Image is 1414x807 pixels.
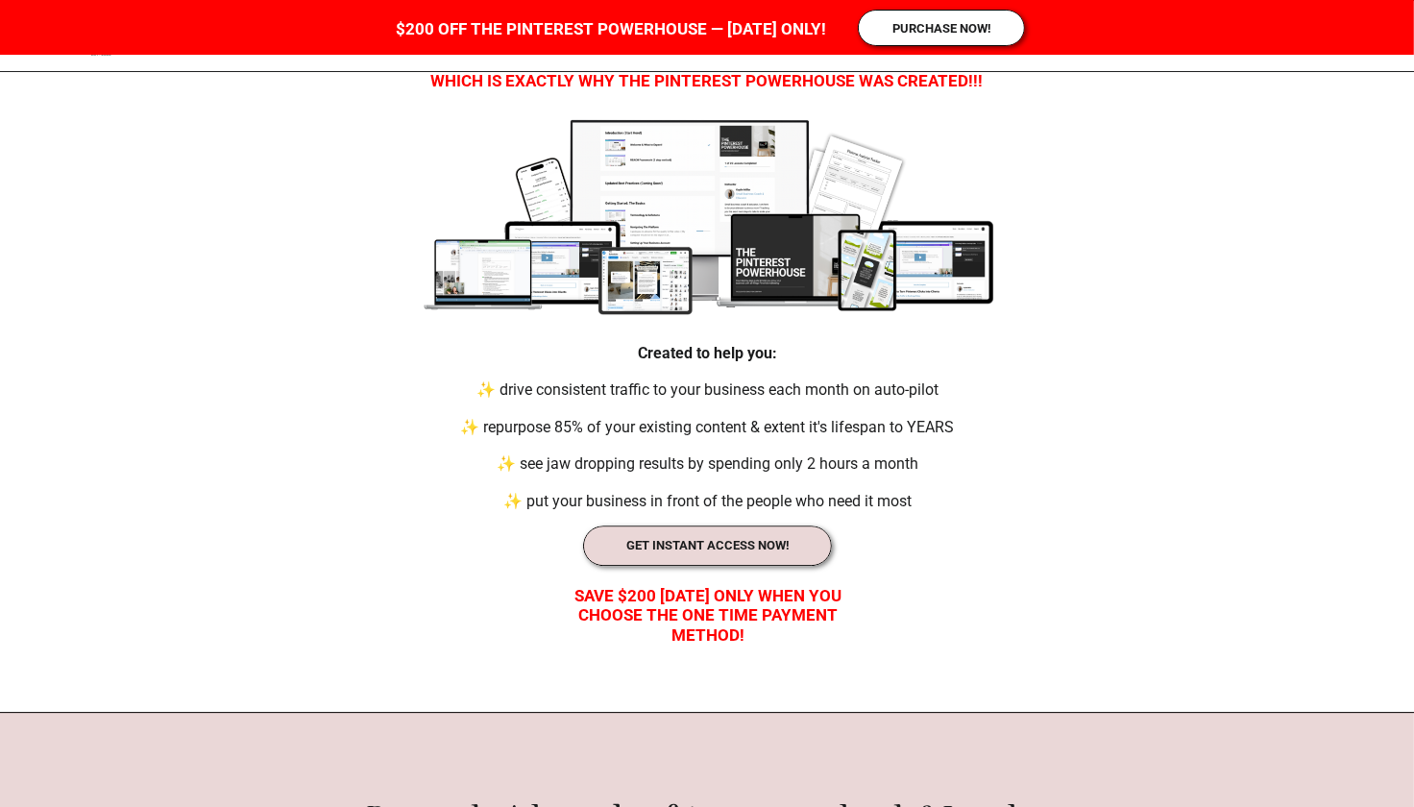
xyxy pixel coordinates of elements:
[638,344,777,362] b: Created to help you:
[864,21,1020,35] a: purchase now!
[419,71,995,88] h2: Which is exactly why the Pinterest Powerhouse was created!!!
[649,29,735,43] a: HOME
[457,344,958,506] p: ✨ drive consistent traffic to your business each month on auto-pilot ✨ repurpose 85% of your exis...
[606,538,810,556] a: GET INSTANT ACCESS NOW!
[390,18,832,38] p: $200 Off the Pinterest Powerhouse — [DATE] Only!
[1032,29,1116,43] a: Contact
[1147,29,1270,43] a: RESOURCES
[1302,29,1377,43] a: log in
[543,586,874,627] p: SAVE $200 [DATE] ONLY WHEN YOU CHOOSE THE ONE TIME PAYMENT METHOD!
[779,29,847,43] a: About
